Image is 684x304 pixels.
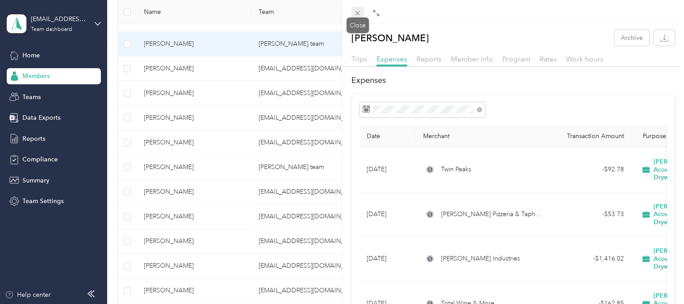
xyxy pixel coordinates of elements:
p: [PERSON_NAME] [351,30,429,46]
span: Member info [451,55,493,63]
span: Work hours [566,55,603,63]
div: - $1,416.02 [558,254,624,264]
div: - $53.73 [558,209,624,219]
span: Expenses [377,55,407,63]
button: Archive [615,30,649,46]
span: Twin Peaks [441,165,471,174]
h2: Expenses [351,74,675,87]
td: [DATE] [359,148,416,192]
span: Rates [540,55,557,63]
span: Trips [351,55,367,63]
span: Reports [416,55,442,63]
span: Program [502,55,530,63]
span: [PERSON_NAME] Industries [441,254,520,264]
span: Purpose [638,132,667,140]
div: Close [346,17,369,33]
span: [PERSON_NAME] Pizzeria & Taphouse [441,209,543,219]
td: [DATE] [359,192,416,237]
td: [DATE] [359,237,416,282]
th: Transaction Amount [550,125,631,148]
iframe: Everlance-gr Chat Button Frame [634,254,684,304]
th: Date [359,125,416,148]
div: - $92.78 [558,165,624,174]
th: Merchant [416,125,550,148]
